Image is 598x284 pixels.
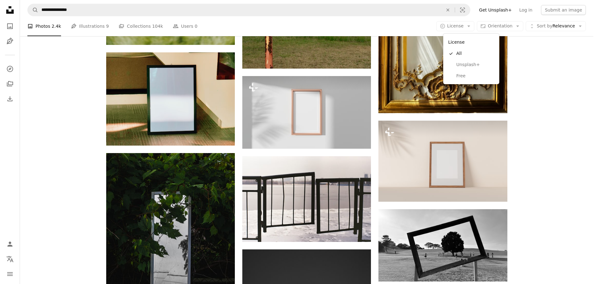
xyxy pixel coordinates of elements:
span: All [456,51,494,57]
span: Unsplash+ [456,62,494,68]
span: Free [456,73,494,79]
button: Orientation [477,21,523,31]
span: License [447,23,464,28]
div: License [443,34,499,84]
button: License [436,21,475,31]
div: License [446,36,497,48]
